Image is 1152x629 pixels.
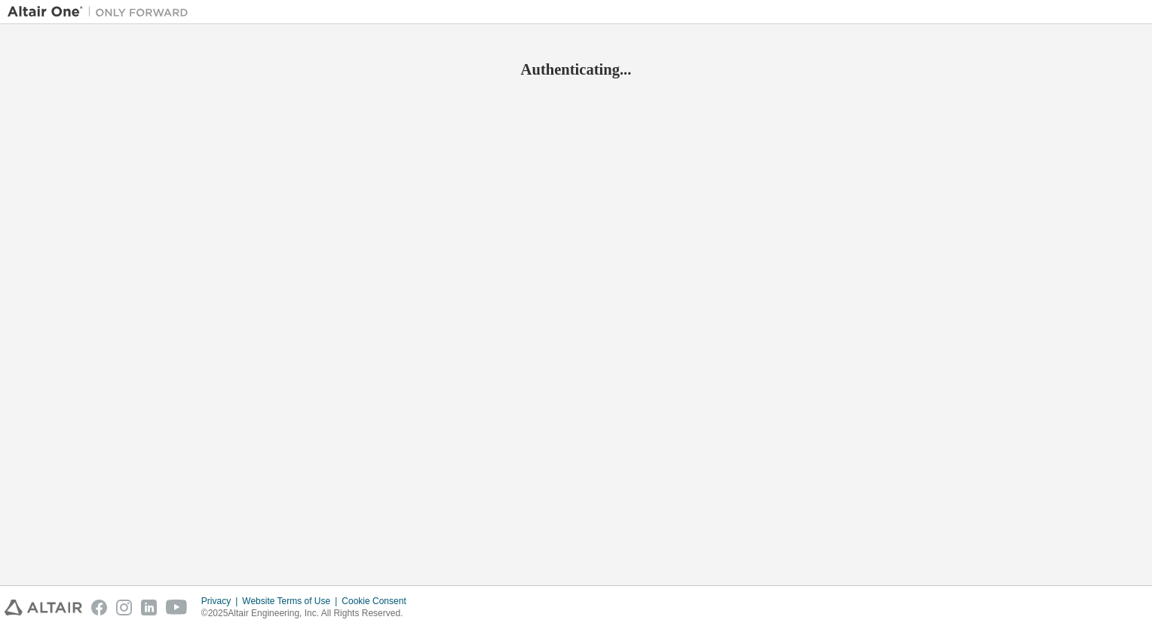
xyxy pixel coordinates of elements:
[166,600,188,615] img: youtube.svg
[201,607,415,620] p: © 2025 Altair Engineering, Inc. All Rights Reserved.
[201,595,242,607] div: Privacy
[8,60,1144,79] h2: Authenticating...
[141,600,157,615] img: linkedin.svg
[242,595,342,607] div: Website Terms of Use
[342,595,415,607] div: Cookie Consent
[116,600,132,615] img: instagram.svg
[5,600,82,615] img: altair_logo.svg
[8,5,196,20] img: Altair One
[91,600,107,615] img: facebook.svg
